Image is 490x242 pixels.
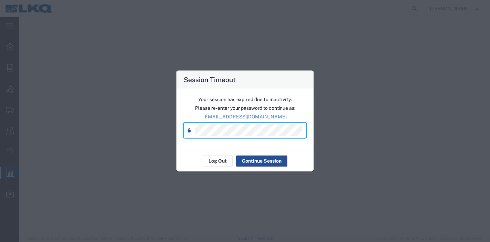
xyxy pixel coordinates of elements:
[184,74,236,84] h4: Session Timeout
[203,155,233,166] button: Log Out
[184,104,306,112] p: Please re-enter your password to continue as:
[184,96,306,103] p: Your session has expired due to inactivity.
[184,113,306,120] p: [EMAIL_ADDRESS][DOMAIN_NAME]
[236,155,287,166] button: Continue Session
